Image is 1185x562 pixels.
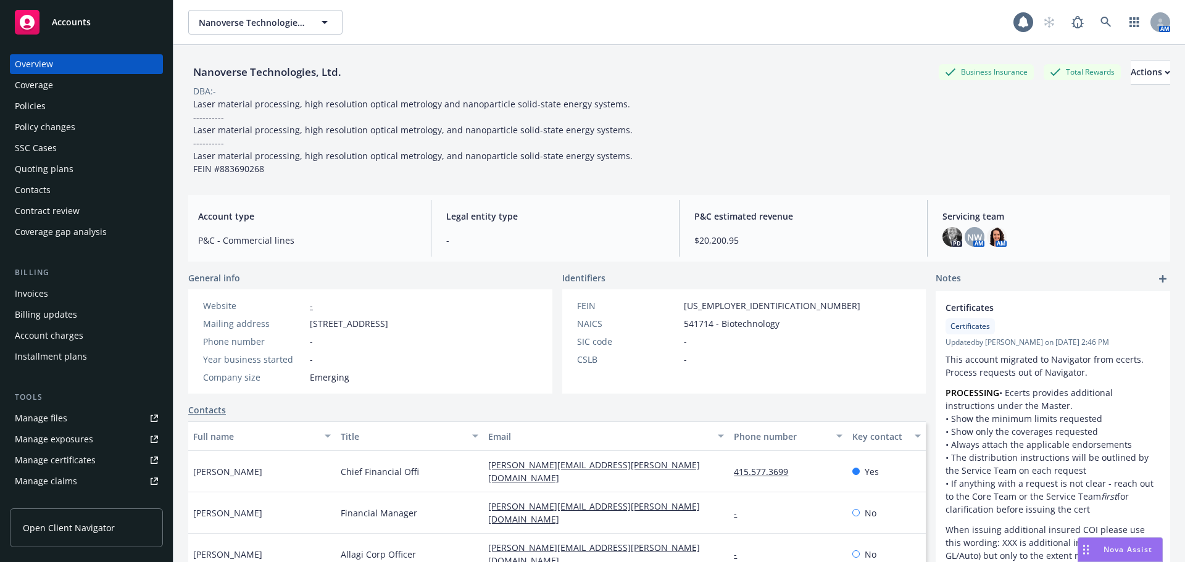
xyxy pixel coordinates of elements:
[188,64,346,80] div: Nanoverse Technologies, Ltd.
[15,75,53,95] div: Coverage
[10,54,163,74] a: Overview
[10,326,163,345] a: Account charges
[15,138,57,158] div: SSC Cases
[188,271,240,284] span: General info
[10,408,163,428] a: Manage files
[865,548,876,561] span: No
[734,466,798,477] a: 415.577.3699
[10,138,163,158] a: SSC Cases
[15,284,48,304] div: Invoices
[865,506,876,519] span: No
[946,353,1160,379] p: This account migrated to Navigator from ecerts. Process requests out of Navigator.
[577,335,679,348] div: SIC code
[203,371,305,384] div: Company size
[310,300,313,312] a: -
[1131,60,1170,85] button: Actions
[852,430,907,443] div: Key contact
[15,117,75,137] div: Policy changes
[10,492,163,512] a: Manage BORs
[10,450,163,470] a: Manage certificates
[10,5,163,39] a: Accounts
[10,201,163,221] a: Contract review
[577,317,679,330] div: NAICS
[734,430,828,443] div: Phone number
[310,353,313,366] span: -
[15,222,107,242] div: Coverage gap analysis
[865,465,879,478] span: Yes
[193,465,262,478] span: [PERSON_NAME]
[198,234,416,247] span: P&C - Commercial lines
[942,210,1160,223] span: Servicing team
[729,421,847,451] button: Phone number
[942,227,962,247] img: photo
[1122,10,1147,35] a: Switch app
[193,85,216,97] div: DBA: -
[10,75,163,95] a: Coverage
[734,507,747,519] a: -
[694,234,912,247] span: $20,200.95
[950,321,990,332] span: Certificates
[310,371,349,384] span: Emerging
[10,284,163,304] a: Invoices
[1104,544,1152,555] span: Nova Assist
[193,98,633,175] span: Laser material processing, high resolution optical metrology and nanoparticle solid-state energy ...
[23,521,115,534] span: Open Client Navigator
[15,492,73,512] div: Manage BORs
[946,387,999,399] strong: PROCESSING
[1101,490,1117,502] em: first
[1078,538,1094,561] div: Drag to move
[15,347,87,366] div: Installment plans
[193,548,262,561] span: [PERSON_NAME]
[10,429,163,449] a: Manage exposures
[1065,10,1090,35] a: Report a Bug
[341,465,419,478] span: Chief Financial Offi
[939,64,1034,80] div: Business Insurance
[1094,10,1118,35] a: Search
[188,10,343,35] button: Nanoverse Technologies, Ltd.
[203,299,305,312] div: Website
[10,471,163,491] a: Manage claims
[52,17,91,27] span: Accounts
[15,305,77,324] div: Billing updates
[203,353,305,366] div: Year business started
[15,326,83,345] div: Account charges
[10,180,163,200] a: Contacts
[1078,537,1163,562] button: Nova Assist
[10,347,163,366] a: Installment plans
[967,231,982,244] span: NW
[1037,10,1062,35] a: Start snowing
[734,548,747,560] a: -
[684,353,687,366] span: -
[15,408,67,428] div: Manage files
[1044,64,1121,80] div: Total Rewards
[10,267,163,279] div: Billing
[1131,60,1170,84] div: Actions
[15,180,51,200] div: Contacts
[10,159,163,179] a: Quoting plans
[936,271,961,286] span: Notes
[483,421,729,451] button: Email
[694,210,912,223] span: P&C estimated revenue
[10,117,163,137] a: Policy changes
[847,421,926,451] button: Key contact
[446,234,664,247] span: -
[15,201,80,221] div: Contract review
[946,337,1160,348] span: Updated by [PERSON_NAME] on [DATE] 2:46 PM
[684,335,687,348] span: -
[199,16,306,29] span: Nanoverse Technologies, Ltd.
[15,96,46,116] div: Policies
[336,421,483,451] button: Title
[310,335,313,348] span: -
[577,353,679,366] div: CSLB
[203,317,305,330] div: Mailing address
[684,299,860,312] span: [US_EMPLOYER_IDENTIFICATION_NUMBER]
[577,299,679,312] div: FEIN
[188,403,226,416] a: Contacts
[188,421,336,451] button: Full name
[10,391,163,403] div: Tools
[987,227,1007,247] img: photo
[203,335,305,348] div: Phone number
[198,210,416,223] span: Account type
[10,96,163,116] a: Policies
